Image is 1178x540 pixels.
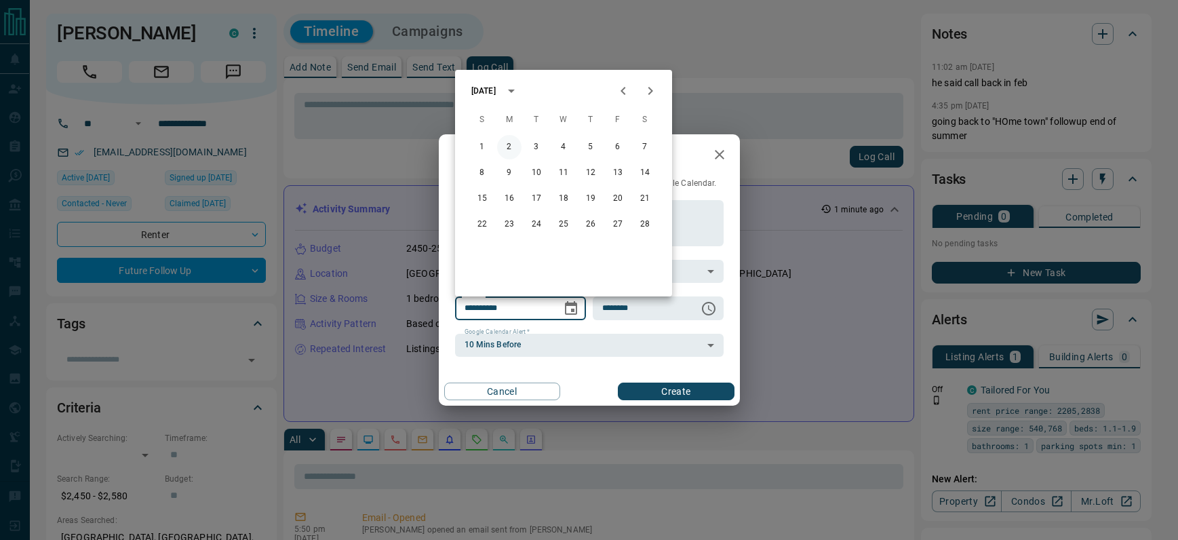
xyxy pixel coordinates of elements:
[633,107,657,134] span: Saturday
[606,187,630,211] button: 20
[578,161,603,185] button: 12
[578,187,603,211] button: 19
[524,212,549,237] button: 24
[551,212,576,237] button: 25
[439,134,530,178] h2: New Task
[497,107,522,134] span: Monday
[524,187,549,211] button: 17
[606,135,630,159] button: 6
[497,212,522,237] button: 23
[551,161,576,185] button: 11
[606,107,630,134] span: Friday
[551,187,576,211] button: 18
[618,383,734,400] button: Create
[465,328,530,336] label: Google Calendar Alert
[633,212,657,237] button: 28
[578,212,603,237] button: 26
[470,135,494,159] button: 1
[497,161,522,185] button: 9
[557,295,585,322] button: Choose date, selected date is Aug 14, 2025
[444,383,560,400] button: Cancel
[497,135,522,159] button: 2
[497,187,522,211] button: 16
[695,295,722,322] button: Choose time, selected time is 6:00 AM
[551,107,576,134] span: Wednesday
[500,79,523,102] button: calendar view is open, switch to year view
[606,212,630,237] button: 27
[470,161,494,185] button: 8
[637,77,664,104] button: Next month
[524,161,549,185] button: 10
[471,85,496,97] div: [DATE]
[578,107,603,134] span: Thursday
[610,77,637,104] button: Previous month
[470,212,494,237] button: 22
[633,161,657,185] button: 14
[455,334,724,357] div: 10 Mins Before
[551,135,576,159] button: 4
[633,187,657,211] button: 21
[470,187,494,211] button: 15
[524,135,549,159] button: 3
[606,161,630,185] button: 13
[524,107,549,134] span: Tuesday
[578,135,603,159] button: 5
[633,135,657,159] button: 7
[470,107,494,134] span: Sunday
